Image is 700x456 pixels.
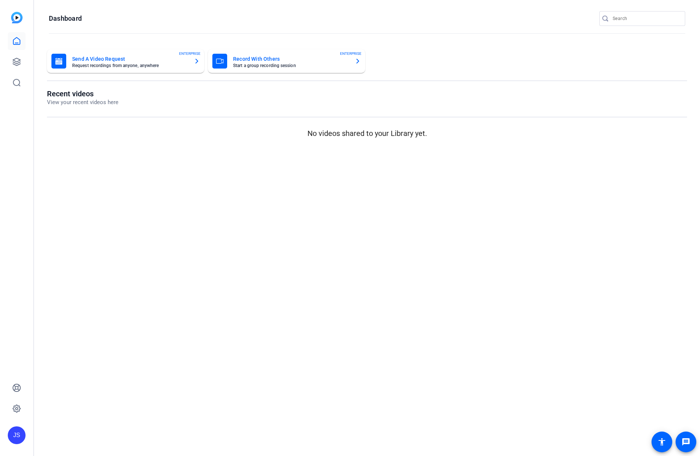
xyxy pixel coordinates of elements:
h1: Dashboard [49,14,82,23]
mat-card-subtitle: Request recordings from anyone, anywhere [72,63,188,68]
span: ENTERPRISE [340,51,361,56]
p: No videos shared to your Library yet. [47,128,687,139]
img: blue-gradient.svg [11,12,23,23]
mat-card-title: Record With Others [233,54,349,63]
h1: Recent videos [47,89,118,98]
p: View your recent videos here [47,98,118,107]
mat-card-subtitle: Start a group recording session [233,63,349,68]
mat-card-title: Send A Video Request [72,54,188,63]
input: Search [613,14,679,23]
mat-icon: accessibility [657,437,666,446]
button: Send A Video RequestRequest recordings from anyone, anywhereENTERPRISE [47,49,204,73]
button: Record With OthersStart a group recording sessionENTERPRISE [208,49,365,73]
div: JS [8,426,26,444]
span: ENTERPRISE [179,51,201,56]
mat-icon: message [682,437,690,446]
